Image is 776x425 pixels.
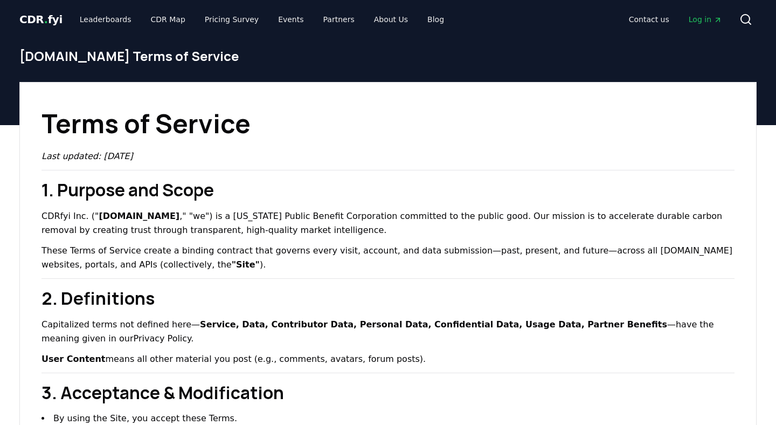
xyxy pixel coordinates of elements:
[41,412,735,425] li: By using the Site, you accept these Terms.
[41,209,735,237] p: CDRfyi Inc. (" ," "we") is a [US_STATE] Public Benefit Corporation committed to the public good. ...
[200,319,667,330] strong: Service, Data, Contributor Data, Personal Data, Confidential Data, Usage Data, Partner Benefits
[44,13,48,26] span: .
[41,318,735,346] p: Capitalized terms not defined here— —have the meaning given in our .
[41,354,106,364] strong: User Content
[689,14,722,25] span: Log in
[41,104,735,143] h1: Terms of Service
[71,10,140,29] a: Leaderboards
[196,10,267,29] a: Pricing Survey
[19,13,63,26] span: CDR fyi
[419,10,453,29] a: Blog
[99,211,179,221] strong: [DOMAIN_NAME]
[134,333,191,344] a: Privacy Policy
[41,380,735,406] h2: 3. Acceptance & Modification
[315,10,363,29] a: Partners
[19,47,757,65] h1: [DOMAIN_NAME] Terms of Service
[41,151,133,161] em: Last updated: [DATE]
[365,10,417,29] a: About Us
[269,10,312,29] a: Events
[19,12,63,27] a: CDR.fyi
[41,285,735,311] h2: 2. Definitions
[41,177,735,203] h2: 1. Purpose and Scope
[680,10,731,29] a: Log in
[71,10,453,29] nav: Main
[142,10,194,29] a: CDR Map
[620,10,678,29] a: Contact us
[620,10,731,29] nav: Main
[232,259,260,270] strong: "Site"
[41,244,735,272] p: These Terms of Service create a binding contract that governs every visit, account, and data subm...
[41,352,735,366] p: means all other material you post (e.g., comments, avatars, forum posts).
